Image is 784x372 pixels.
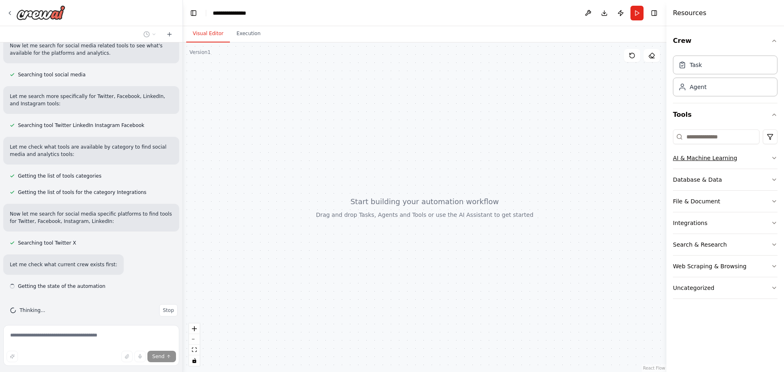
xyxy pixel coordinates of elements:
[152,353,165,360] span: Send
[673,277,777,298] button: Uncategorized
[673,234,777,255] button: Search & Research
[140,29,160,39] button: Switch to previous chat
[673,212,777,234] button: Integrations
[20,307,45,314] span: Thinking...
[18,122,145,129] span: Searching tool Twitter LinkedIn Instagram Facebook
[18,189,147,196] span: Getting the list of tools for the category Integrations
[134,351,146,362] button: Click to speak your automation idea
[673,176,722,184] div: Database & Data
[189,49,211,56] div: Version 1
[673,154,737,162] div: AI & Machine Learning
[673,197,720,205] div: File & Document
[189,345,200,355] button: fit view
[10,93,173,107] p: Let me search more specifically for Twitter, Facebook, LinkedIn, and Instagram tools:
[690,61,702,69] div: Task
[10,42,173,57] p: Now let me search for social media related tools to see what's available for the platforms and an...
[10,210,173,225] p: Now let me search for social media specific platforms to find tools for Twitter, Facebook, Instag...
[673,52,777,103] div: Crew
[186,25,230,42] button: Visual Editor
[690,83,706,91] div: Agent
[121,351,133,362] button: Upload files
[159,304,178,316] button: Stop
[18,240,76,246] span: Searching tool Twitter X
[10,143,173,158] p: Let me check what tools are available by category to find social media and analytics tools:
[18,173,101,179] span: Getting the list of tools categories
[188,7,199,19] button: Hide left sidebar
[213,9,254,17] nav: breadcrumb
[673,169,777,190] button: Database & Data
[673,284,714,292] div: Uncategorized
[18,71,86,78] span: Searching tool social media
[189,334,200,345] button: zoom out
[673,241,727,249] div: Search & Research
[189,323,200,366] div: React Flow controls
[7,351,18,362] button: Improve this prompt
[189,355,200,366] button: toggle interactivity
[673,103,777,126] button: Tools
[163,29,176,39] button: Start a new chat
[230,25,267,42] button: Execution
[648,7,660,19] button: Hide right sidebar
[673,191,777,212] button: File & Document
[673,147,777,169] button: AI & Machine Learning
[189,323,200,334] button: zoom in
[16,5,65,20] img: Logo
[673,262,746,270] div: Web Scraping & Browsing
[163,307,174,314] span: Stop
[673,29,777,52] button: Crew
[10,261,117,268] p: Let me check what current crew exists first:
[673,219,707,227] div: Integrations
[673,256,777,277] button: Web Scraping & Browsing
[147,351,176,362] button: Send
[643,366,665,370] a: React Flow attribution
[673,8,706,18] h4: Resources
[18,283,105,290] span: Getting the state of the automation
[673,126,777,305] div: Tools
